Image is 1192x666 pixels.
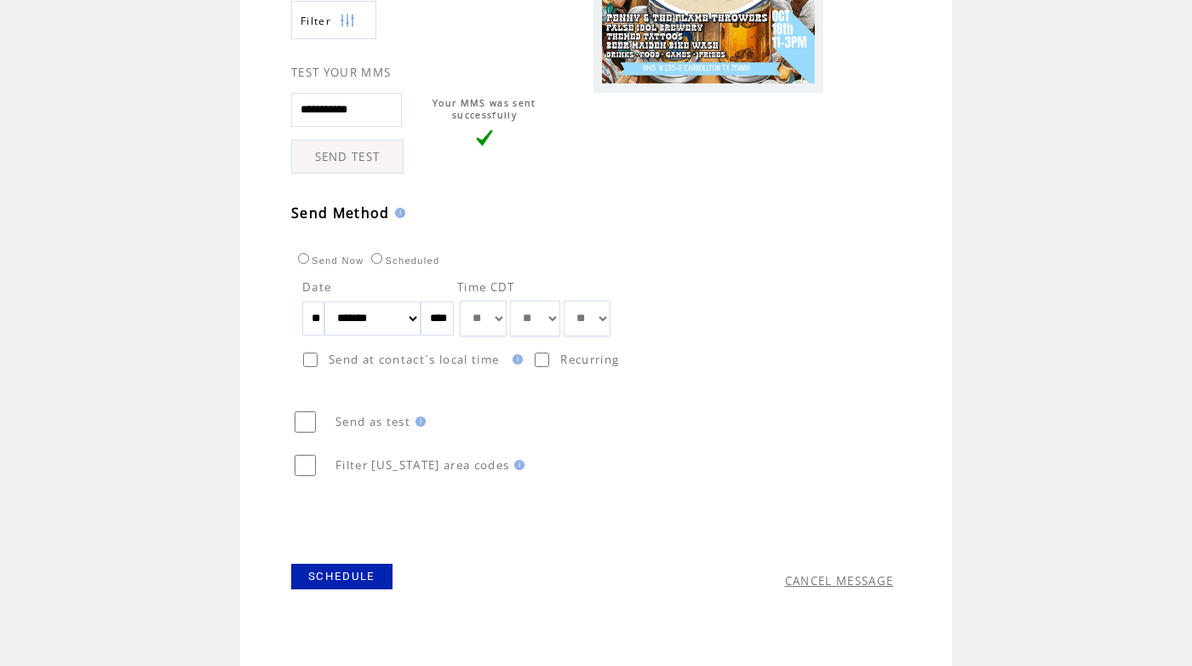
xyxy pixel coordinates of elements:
span: Filter [US_STATE] area codes [335,457,509,473]
span: Send at contact`s local time [329,352,499,367]
img: vLarge.png [476,129,493,146]
img: help.gif [507,354,523,365]
span: Show filters [301,14,331,28]
span: Date [302,279,331,295]
span: Recurring [560,352,619,367]
span: Your MMS was sent successfully [433,97,536,121]
input: Scheduled [371,253,382,264]
a: CANCEL MESSAGE [785,573,894,588]
a: SEND TEST [291,140,404,174]
img: help.gif [410,416,426,427]
img: help.gif [390,208,405,218]
a: SCHEDULE [291,564,393,589]
label: Scheduled [367,255,439,266]
span: Send as test [335,414,410,429]
a: Filter [291,1,376,39]
span: TEST YOUR MMS [291,65,391,80]
img: help.gif [509,460,524,470]
input: Send Now [298,253,309,264]
span: Send Method [291,204,390,222]
img: filters.png [340,2,355,40]
label: Send Now [294,255,364,266]
span: Time CDT [457,279,515,295]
